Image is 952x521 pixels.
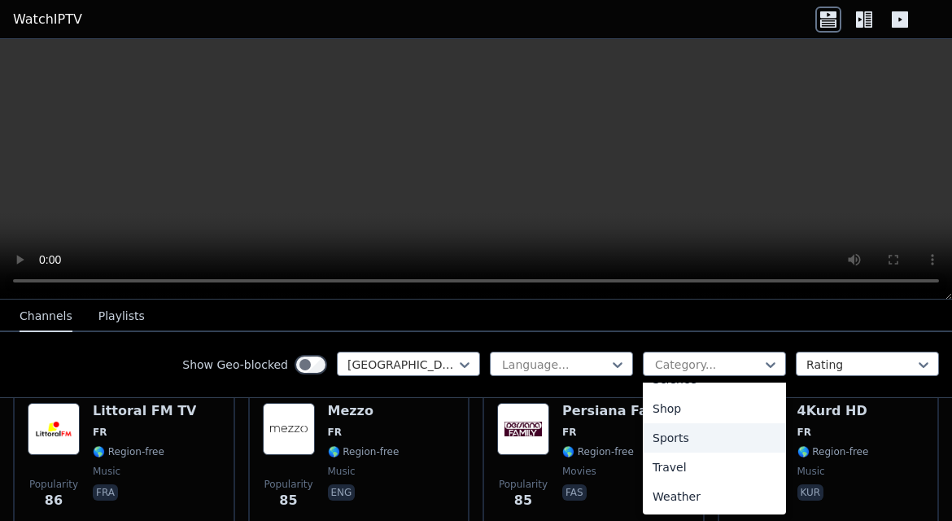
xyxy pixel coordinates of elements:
[45,491,63,510] span: 86
[93,465,120,478] span: music
[93,426,107,439] span: FR
[562,403,679,419] h6: Persiana Family
[562,445,634,458] span: 🌎 Region-free
[93,445,164,458] span: 🌎 Region-free
[328,403,400,419] h6: Mezzo
[28,403,80,455] img: Littoral FM TV
[13,10,82,29] a: WatchIPTV
[797,445,869,458] span: 🌎 Region-free
[497,403,549,455] img: Persiana Family
[797,426,811,439] span: FR
[797,465,825,478] span: music
[328,465,356,478] span: music
[562,465,596,478] span: movies
[182,357,288,373] label: Show Geo-blocked
[562,484,587,501] p: fas
[264,478,312,491] span: Popularity
[98,301,145,332] button: Playlists
[797,403,869,419] h6: 4Kurd HD
[643,394,786,423] div: Shop
[562,426,576,439] span: FR
[328,484,356,501] p: eng
[797,484,824,501] p: kur
[20,301,72,332] button: Channels
[29,478,78,491] span: Popularity
[514,491,532,510] span: 85
[279,491,297,510] span: 85
[499,478,548,491] span: Popularity
[93,484,118,501] p: fra
[93,403,196,419] h6: Littoral FM TV
[328,426,342,439] span: FR
[643,482,786,511] div: Weather
[263,403,315,455] img: Mezzo
[643,453,786,482] div: Travel
[328,445,400,458] span: 🌎 Region-free
[643,423,786,453] div: Sports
